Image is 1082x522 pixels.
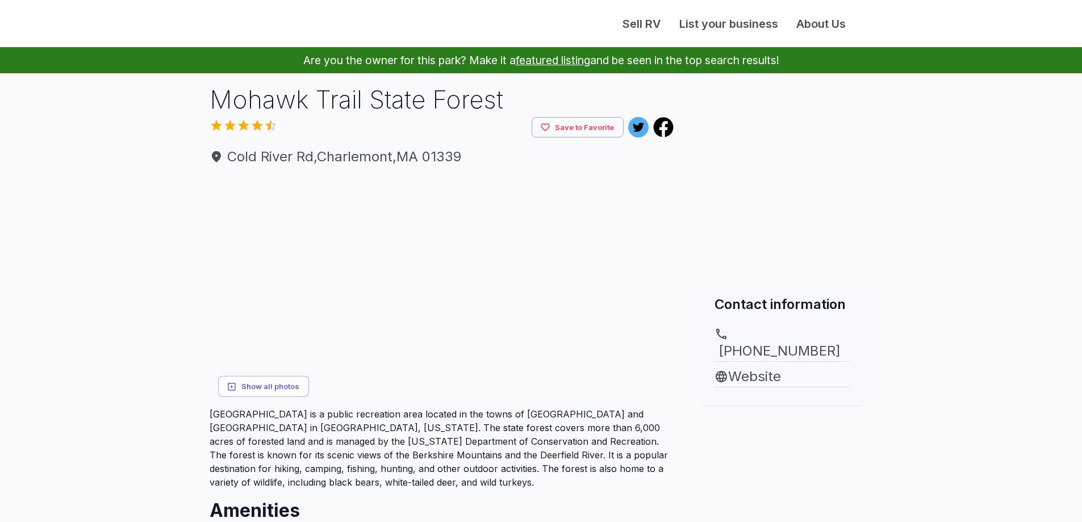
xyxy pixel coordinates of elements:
[560,176,674,290] img: yH5BAEAAAAALAAAAAABAAEAAAIBRAA7
[532,117,624,138] button: Save to Favorite
[210,407,674,489] p: [GEOGRAPHIC_DATA] is a public recreation area located in the towns of [GEOGRAPHIC_DATA] and [GEOG...
[516,53,590,67] a: featured listing
[210,82,674,117] h1: Mohawk Trail State Forest
[613,15,670,32] a: Sell RV
[14,47,1068,73] p: Are you the owner for this park? Make it a and be seen in the top search results!
[715,327,850,361] a: [PHONE_NUMBER]
[715,366,850,387] a: Website
[560,293,674,407] img: yH5BAEAAAAALAAAAAABAAEAAAIBRAA7
[670,15,787,32] a: List your business
[210,147,674,167] a: Cold River Rd,Charlemont,MA 01339
[218,376,309,397] button: Show all photos
[210,147,674,167] span: Cold River Rd , Charlemont , MA 01339
[687,91,877,281] img: Map for Mohawk Trail State Forest
[443,176,557,290] img: yH5BAEAAAAALAAAAAABAAEAAAIBRAA7
[443,293,557,407] img: yH5BAEAAAAALAAAAAABAAEAAAIBRAA7
[210,176,441,407] img: yH5BAEAAAAALAAAAAABAAEAAAIBRAA7
[787,15,855,32] a: About Us
[715,295,850,314] h2: Contact information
